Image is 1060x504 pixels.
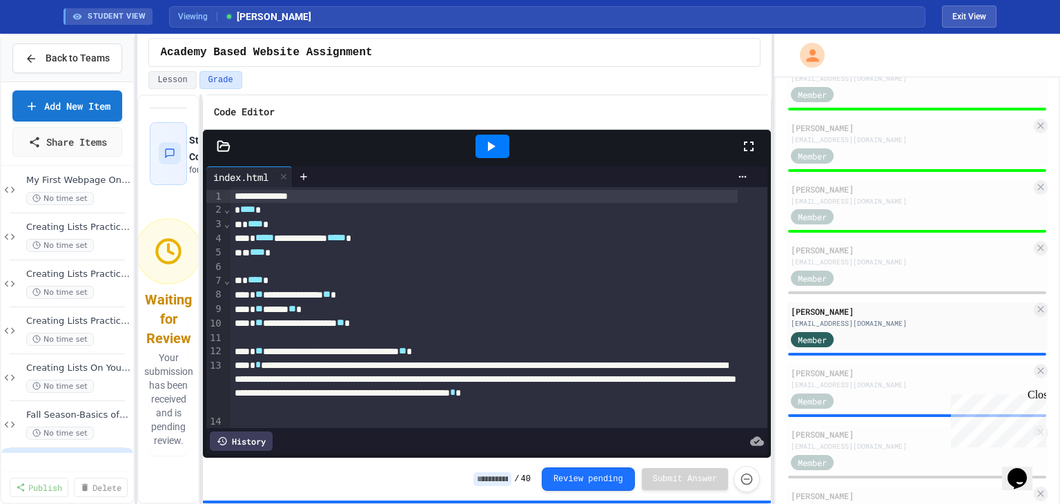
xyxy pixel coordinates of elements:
button: Review pending [542,467,635,491]
div: 10 [206,317,224,331]
span: No time set [26,427,94,440]
button: Grade [199,71,242,89]
div: 9 [206,302,224,317]
div: [PERSON_NAME] [791,122,1031,134]
div: [EMAIL_ADDRESS][DOMAIN_NAME] [791,196,1031,206]
div: [PERSON_NAME] [791,305,1031,318]
span: Fold line [224,218,230,229]
span: Creating Lists Practice Assignment 3 [26,316,130,327]
div: History [210,432,273,451]
a: Share Items [12,127,122,157]
div: 1 [206,190,224,204]
div: 8 [206,288,224,302]
button: Lesson [148,71,196,89]
span: Student Comments [189,135,237,162]
a: Publish [10,478,68,497]
span: Creating Lists Practice Assignment 1 [26,222,130,233]
div: [EMAIL_ADDRESS][DOMAIN_NAME] [791,318,1031,329]
div: 14 [206,415,224,429]
span: Fold line [224,204,230,215]
div: [PERSON_NAME] [791,428,1031,440]
span: No time set [26,286,94,299]
div: My Account [785,39,828,71]
button: Exit student view [942,6,997,28]
div: [PERSON_NAME] [791,490,1031,502]
span: No time set [26,239,94,252]
div: 6 [206,260,224,274]
span: Back to Teams [46,51,110,66]
span: Member [798,88,827,101]
div: Waiting for Review [145,290,192,348]
span: Creating Lists Practice Assignment 2 [26,269,130,280]
span: Member [798,456,827,469]
span: Academy Based Website Assignment [160,44,372,61]
span: Member [798,272,827,284]
span: My First Webpage On Your Own Assignment [26,175,130,186]
div: [PERSON_NAME] [791,183,1031,195]
span: No time set [26,192,94,205]
div: 2 [206,203,224,217]
span: Fall Season-Basics of HTML Web Page Assignment [26,409,130,421]
span: No time set [26,333,94,346]
div: for [189,164,264,176]
span: Viewing [178,10,217,23]
div: [EMAIL_ADDRESS][DOMAIN_NAME] [791,135,1031,145]
p: Your submission has been received and is pending review. [139,351,199,447]
span: No time set [26,380,94,393]
span: Creating Lists On Your Own Assignment [26,362,130,374]
span: STUDENT VIEW [88,11,146,23]
span: Member [798,395,827,407]
span: Member [798,211,827,223]
div: 12 [206,345,224,359]
span: / [514,474,519,485]
div: 11 [206,331,224,345]
div: [PERSON_NAME] [791,367,1031,379]
a: Add New Item [12,90,122,122]
a: Delete [74,478,128,497]
span: 40 [520,474,530,485]
div: 7 [206,274,224,289]
span: Fold line [224,275,230,286]
button: Submit Answer [642,468,729,490]
div: [EMAIL_ADDRESS][DOMAIN_NAME] [791,257,1031,267]
h6: Code Editor [214,104,275,121]
div: [EMAIL_ADDRESS][DOMAIN_NAME] [791,73,1031,84]
span: Member [798,333,827,346]
span: [PERSON_NAME] [224,10,311,24]
span: Member [798,150,827,162]
div: [EMAIL_ADDRESS][DOMAIN_NAME] [791,380,1031,390]
div: 5 [206,246,224,260]
div: Chat with us now!Close [6,6,95,88]
div: 3 [206,217,224,232]
button: Back to Teams [12,43,122,73]
div: index.html [206,166,293,187]
iframe: chat widget [945,389,1046,447]
button: Force resubmission of student's answer (Admin only) [734,466,760,492]
span: Submit Answer [653,474,718,485]
div: [PERSON_NAME] [791,244,1031,256]
div: index.html [206,170,275,184]
iframe: chat widget [1002,449,1046,490]
div: [EMAIL_ADDRESS][DOMAIN_NAME] [791,441,1031,452]
div: 13 [206,359,224,415]
div: 4 [206,232,224,246]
